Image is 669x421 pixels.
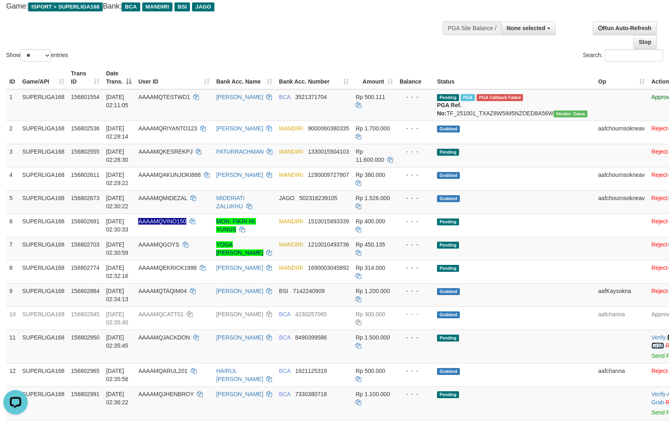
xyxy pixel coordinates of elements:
div: - - - [400,287,431,295]
span: [DATE] 02:30:33 [106,218,128,233]
td: SUPERLIGA168 [19,190,68,214]
td: SUPERLIGA168 [19,121,68,144]
div: - - - [400,124,431,132]
td: SUPERLIGA168 [19,144,68,167]
select: Showentries [20,49,51,62]
label: Search: [583,49,663,62]
td: aafKaysokna [595,283,648,306]
a: [PERSON_NAME] [216,172,263,178]
label: Show entries [6,49,68,62]
th: Op: activate to sort column ascending [595,66,648,89]
span: Copy 3521371704 to clipboard [295,94,327,100]
span: Rp 400.000 [355,218,385,225]
span: AAAAMQGOYS [138,241,179,248]
a: Run Auto-Refresh [593,21,657,35]
span: 156802965 [71,368,99,374]
td: SUPERLIGA168 [19,167,68,190]
span: Pending [437,218,459,225]
span: Copy 1921125319 to clipboard [295,368,327,374]
span: BSI [279,288,288,294]
td: TF_251001_TXAZ8W5IM5NZOED8A56W [434,89,595,121]
span: Grabbed [437,195,460,202]
div: - - - [400,93,431,101]
button: None selected [501,21,556,35]
span: 156802991 [71,391,99,397]
span: Pending [437,242,459,249]
span: 156802536 [71,125,99,132]
span: Pending [437,265,459,272]
td: SUPERLIGA168 [19,237,68,260]
span: Copy 1510015893339 to clipboard [308,218,349,225]
span: AAAAMQJHENBROY [138,391,194,397]
span: JAGO [192,2,214,11]
td: SUPERLIGA168 [19,363,68,386]
input: Search: [605,49,663,62]
td: aafchournsokneav [595,167,648,190]
td: 12 [6,363,19,386]
td: 6 [6,214,19,237]
span: [DATE] 02:29:22 [106,172,128,186]
span: AAAAMQJACKDON [138,334,190,341]
td: aafchournsokneav [595,121,648,144]
span: Rp 1.200.000 [355,288,390,294]
span: Copy 8490399586 to clipboard [295,334,327,341]
a: [PERSON_NAME] [216,391,263,397]
td: SUPERLIGA168 [19,283,68,306]
a: [PERSON_NAME] [216,288,263,294]
span: BCA [279,94,290,100]
a: Reject [651,125,668,132]
span: [DATE] 02:36:22 [106,391,128,406]
span: Rp 380.000 [355,172,385,178]
span: BCA [279,391,290,397]
span: [DATE] 02:32:16 [106,265,128,279]
span: BCA [279,334,290,341]
a: [PERSON_NAME] [216,265,263,271]
span: Grabbed [437,288,460,295]
a: Reject [651,195,668,201]
td: 7 [6,237,19,260]
span: 156802681 [71,218,99,225]
a: [PERSON_NAME] [216,334,263,341]
span: 156802950 [71,334,99,341]
td: 4 [6,167,19,190]
td: 3 [6,144,19,167]
span: 156802884 [71,288,99,294]
th: ID [6,66,19,89]
td: 11 [6,330,19,363]
span: 156802945 [71,311,99,317]
span: Pending [437,149,459,156]
span: 156802703 [71,241,99,248]
span: Copy 1330015504103 to clipboard [308,148,349,155]
span: Copy 502316239105 to clipboard [299,195,337,201]
td: aafchanna [595,363,648,386]
td: SUPERLIGA168 [19,214,68,237]
th: Game/API: activate to sort column ascending [19,66,68,89]
a: [PERSON_NAME] [216,311,263,317]
span: [DATE] 02:35:40 [106,311,128,326]
span: 156802555 [71,148,99,155]
button: Open LiveChat chat widget [3,3,28,28]
span: Nama rekening ada tanda titik/strip, harap diedit [138,218,186,225]
span: AAAAMQTESTWD1 [138,94,190,100]
span: None selected [507,25,545,31]
div: PGA Site Balance / [443,21,501,35]
span: PGA Error [477,94,523,101]
a: Reject [651,218,668,225]
span: [DATE] 02:28:30 [106,148,128,163]
a: Reject [651,148,668,155]
th: Trans ID: activate to sort column ascending [68,66,103,89]
span: 156802774 [71,265,99,271]
span: AAAAMQKESREKPJ [138,148,192,155]
span: Grabbed [437,126,460,132]
div: - - - [400,310,431,318]
span: 156802611 [71,172,99,178]
span: BCA [279,311,290,317]
b: PGA Ref. No: [437,102,461,117]
span: ISPORT > SUPERLIGA168 [28,2,103,11]
span: Copy 1210010493736 to clipboard [308,241,349,248]
th: Balance [396,66,434,89]
a: PATURRACHMAN [216,148,263,155]
a: MIDERIATI ZALUKHU [216,195,245,209]
span: Grabbed [437,172,460,179]
span: MANDIRI [279,265,303,271]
